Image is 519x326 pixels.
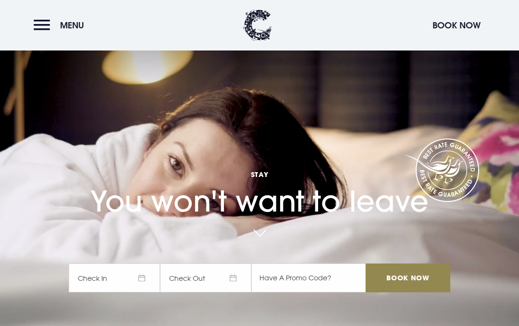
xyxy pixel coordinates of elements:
[69,170,450,179] span: Stay
[428,15,485,36] button: Book Now
[243,10,272,41] img: Clandeboye Lodge
[366,263,450,292] input: Book Now
[60,20,84,31] span: Menu
[69,149,450,218] h1: You won't want to leave
[160,263,251,292] span: Check Out
[34,15,89,36] button: Menu
[69,263,160,292] span: Check In
[251,263,366,292] input: Have A Promo Code?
